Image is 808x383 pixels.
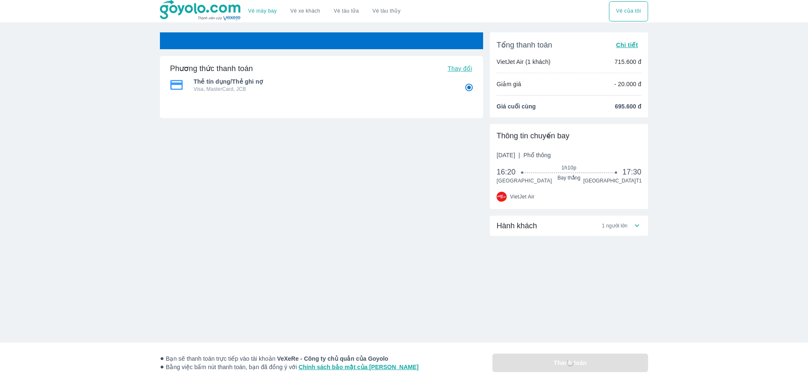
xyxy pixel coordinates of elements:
[497,102,536,111] span: Giá cuối cùng
[327,1,366,21] a: Vé tàu lửa
[242,1,407,21] div: choose transportation mode
[194,77,453,86] span: Thẻ tín dụng/Thẻ ghi nợ
[170,63,253,74] h6: Phương thức thanh toán
[497,58,550,66] p: VietJet Air (1 khách)
[510,193,534,200] span: VietJet Air
[277,355,388,362] strong: VeXeRe - Công ty chủ quản của Goyolo
[609,1,648,21] div: choose transportation mode
[497,131,641,141] div: Thông tin chuyến bay
[609,1,648,21] button: Vé của tôi
[497,151,551,159] span: [DATE]
[290,8,320,14] a: Vé xe khách
[160,363,419,371] span: Bằng việc bấm nút thanh toán, bạn đã đồng ý với
[616,42,638,48] span: Chi tiết
[614,58,641,66] p: 715.600 đ
[524,152,551,158] span: Phổ thông
[160,354,419,363] span: Bạn sẽ thanh toán trực tiếp vào tài khoản
[615,102,641,111] span: 695.600 đ
[497,221,537,231] span: Hành khách
[170,75,473,95] div: Thẻ tín dụng/Thẻ ghi nợThẻ tín dụng/Thẻ ghi nợVisa, MasterCard, JCB
[298,364,418,370] a: Chính sách bảo mật của [PERSON_NAME]
[448,65,472,72] span: Thay đổi
[366,1,407,21] button: Vé tàu thủy
[622,167,641,177] span: 17:30
[518,152,520,158] span: |
[444,63,476,74] button: Thay đổi
[497,167,523,177] span: 16:20
[490,216,648,236] div: Hành khách1 người lớn
[602,222,627,229] span: 1 người lớn
[583,177,641,184] span: [GEOGRAPHIC_DATA] T1
[194,86,453,92] p: Visa, MasterCard, JCB
[248,8,277,14] a: Vé máy bay
[170,80,183,90] img: Thẻ tín dụng/Thẻ ghi nợ
[614,80,641,88] p: - 20.000 đ
[613,39,641,51] button: Chi tiết
[523,174,616,181] span: Bay thẳng
[497,40,552,50] span: Tổng thanh toán
[523,164,616,171] span: 1h10p
[497,80,521,88] p: Giảm giá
